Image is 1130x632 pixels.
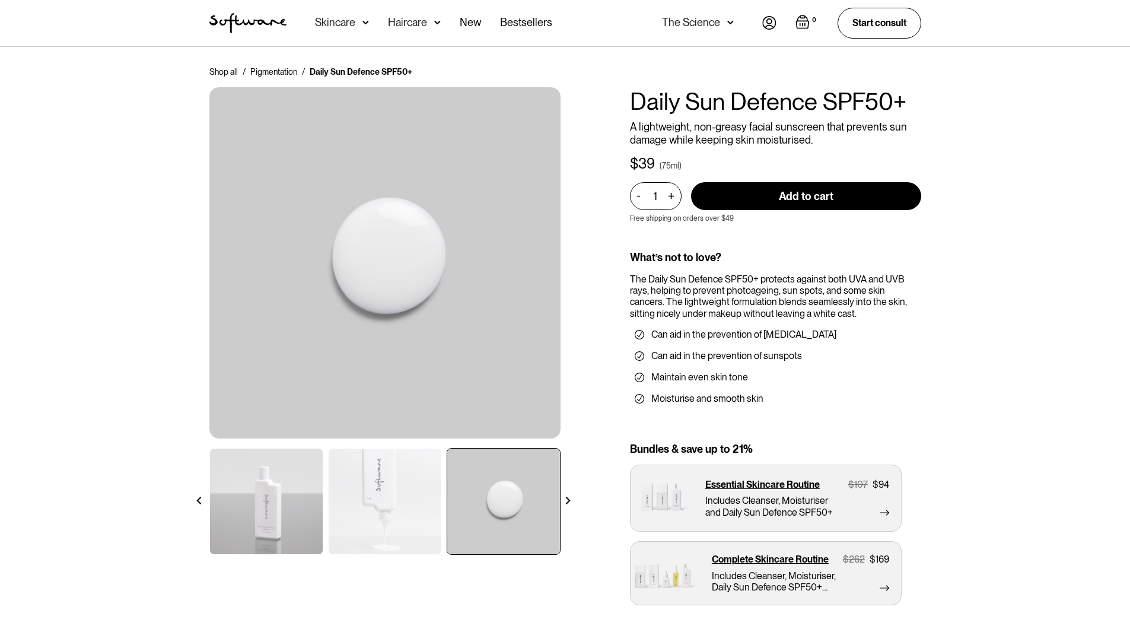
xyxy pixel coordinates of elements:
div: Bundles & save up to 21% [630,443,921,456]
div: Skincare [315,17,355,28]
a: Shop all [209,66,238,78]
img: Software Logo [209,13,287,33]
div: Daily Sun Defence SPF50+ [310,66,412,78]
a: Pigmentation [250,66,297,78]
a: Open empty cart [795,15,819,31]
div: $ [870,554,876,565]
input: Add to cart [691,182,921,210]
img: arrow right [564,497,572,504]
div: $ [873,479,878,490]
li: Can aid in the prevention of sunspots [635,350,916,362]
div: 94 [878,479,889,490]
div: - [636,189,644,202]
div: (75ml) [660,160,682,172]
div: The Daily Sun Defence SPF50+ protects against both UVA and UVB rays, helping to prevent photoagei... [630,274,921,319]
a: home [209,13,287,33]
div: 107 [854,479,868,490]
img: arrow down [434,17,441,28]
li: Can aid in the prevention of [MEDICAL_DATA] [635,329,916,341]
div: 169 [876,554,889,565]
div: 0 [810,15,819,26]
p: Essential Skincare Routine [705,479,820,490]
li: Maintain even skin tone [635,371,916,383]
a: Essential Skincare Routine$107$94Includes Cleanser, Moisturiser and Daily Sun Defence SPF50+ [630,465,902,532]
img: arrow left [195,497,203,504]
div: / [243,66,246,78]
a: Complete Skincare Routine$262$169Includes Cleanser, Moisturiser, Daily Sun Defence SPF50+ Vitamin... [630,541,902,605]
div: Haircare [388,17,427,28]
div: + [665,189,678,203]
img: arrow down [727,17,734,28]
div: What’s not to love? [630,251,921,264]
div: $ [630,155,638,173]
h1: Daily Sun Defence SPF50+ [630,87,921,116]
li: Moisturise and smooth skin [635,393,916,405]
img: arrow down [362,17,369,28]
div: / [302,66,305,78]
div: $ [843,554,849,565]
p: Free shipping on orders over $49 [630,214,734,223]
div: $ [848,479,854,490]
a: Start consult [838,8,921,38]
p: Includes Cleanser, Moisturiser, Daily Sun Defence SPF50+ Vitamin C + Ferulic Serum, [MEDICAL_DATA... [712,570,846,593]
div: The Science [662,17,720,28]
p: Includes Cleanser, Moisturiser and Daily Sun Defence SPF50+ [705,495,840,517]
p: Complete Skincare Routine [712,554,829,565]
p: A lightweight, non-greasy facial sunscreen that prevents sun damage while keeping skin moisturised. [630,120,921,146]
div: 39 [638,155,655,173]
div: 262 [849,554,865,565]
